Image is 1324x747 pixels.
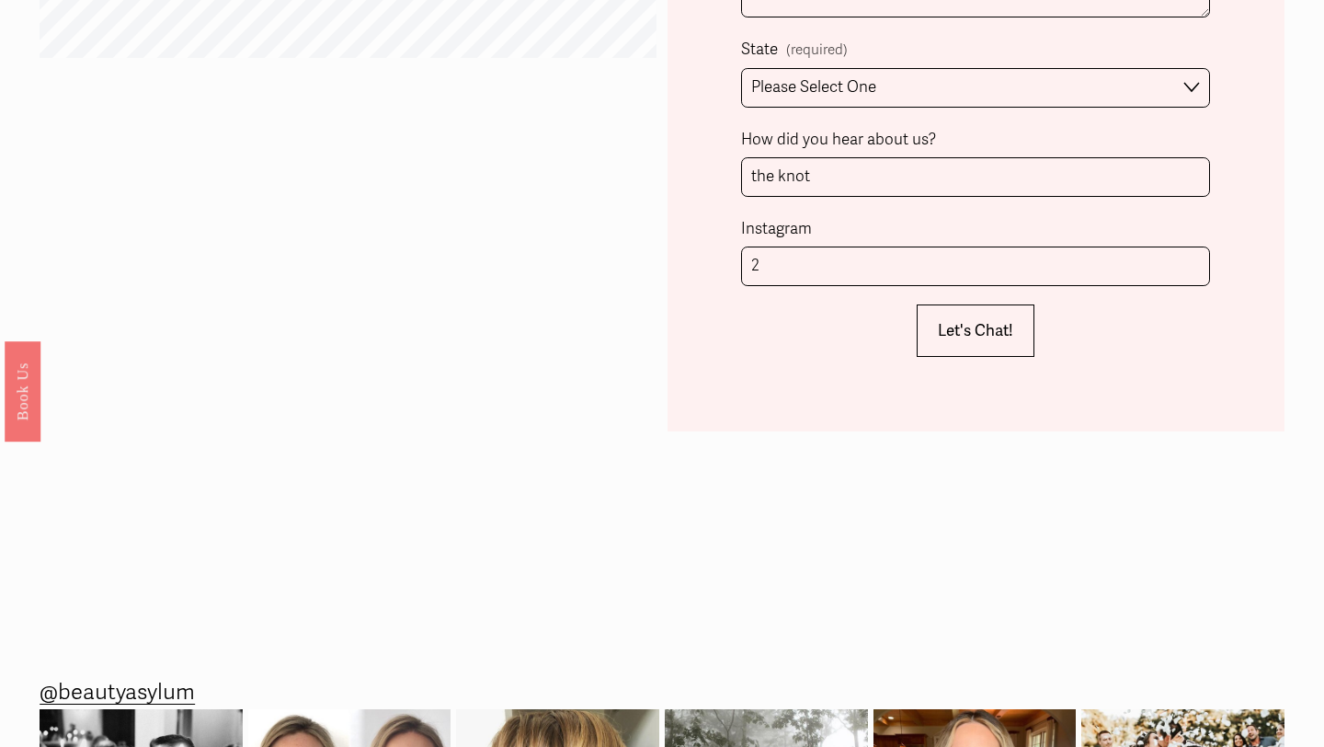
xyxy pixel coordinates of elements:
[917,305,1034,357] button: Let's Chat!Let's Chat!
[40,672,195,712] a: @beautyasylum
[741,68,1210,108] select: State
[741,215,812,244] span: Instagram
[786,38,848,63] span: (required)
[741,126,936,155] span: How did you hear about us?
[5,341,40,442] a: Book Us
[741,36,778,64] span: State
[938,321,1013,340] span: Let's Chat!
